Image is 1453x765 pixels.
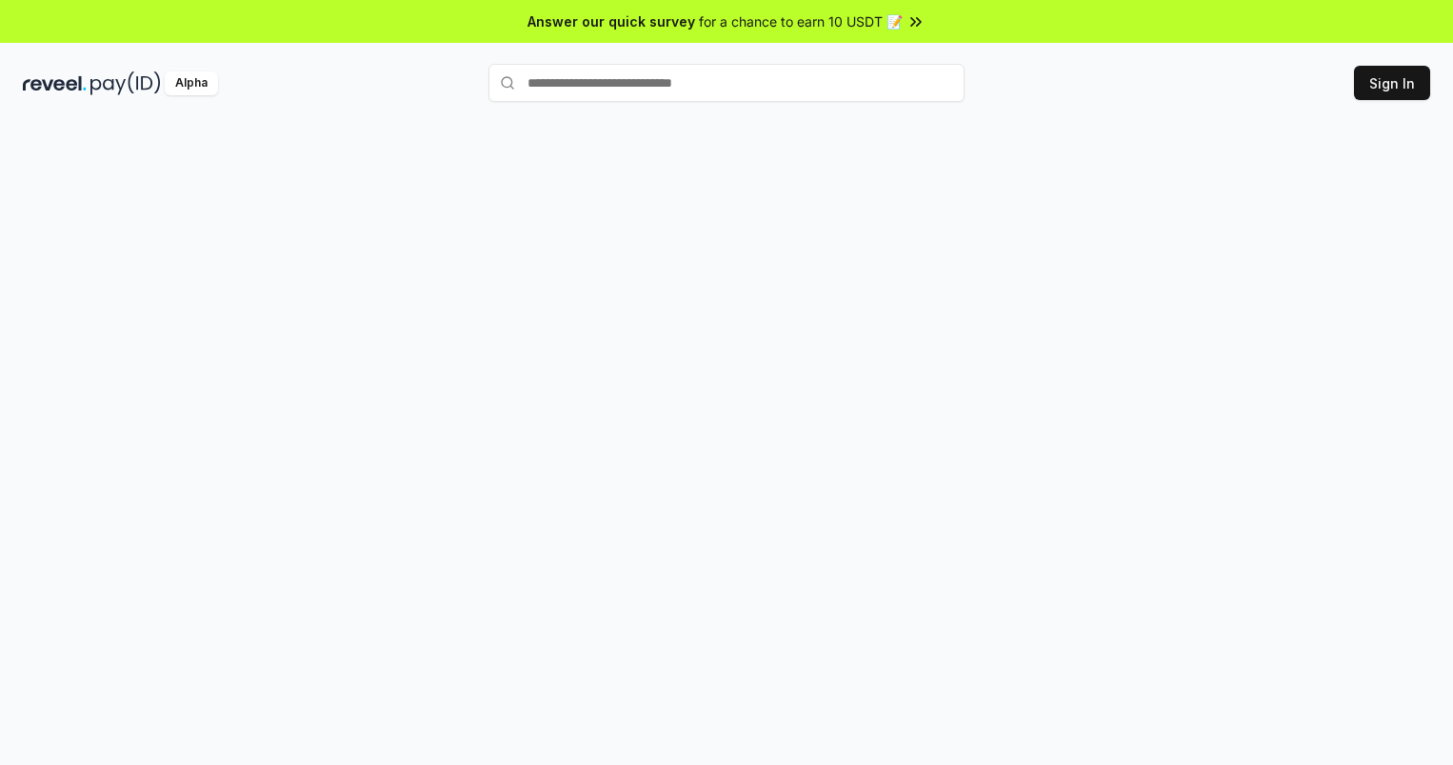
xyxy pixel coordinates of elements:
img: reveel_dark [23,71,87,95]
button: Sign In [1354,66,1430,100]
span: Answer our quick survey [527,11,695,31]
div: Alpha [165,71,218,95]
span: for a chance to earn 10 USDT 📝 [699,11,903,31]
img: pay_id [90,71,161,95]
